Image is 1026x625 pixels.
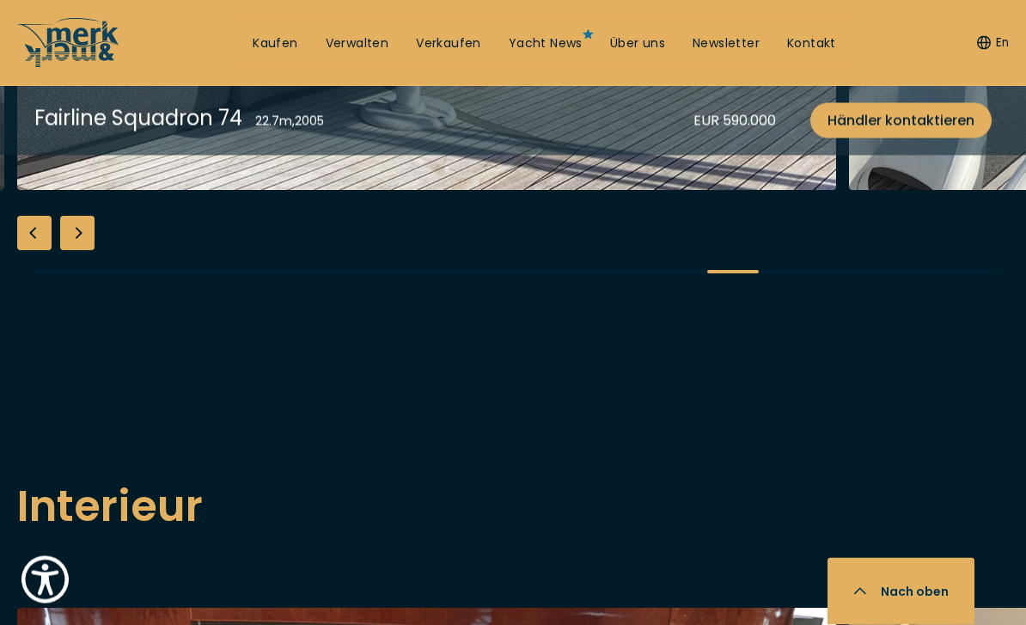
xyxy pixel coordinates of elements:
[610,35,665,52] a: Über uns
[255,113,324,131] div: 22.7 m , 2005
[17,217,52,251] div: Previous slide
[253,35,297,52] a: Kaufen
[416,35,481,52] a: Verkaufen
[977,34,1009,52] button: En
[787,35,836,52] a: Kontakt
[828,558,974,625] button: Nach oben
[326,35,389,52] a: Verwalten
[17,475,1009,540] h2: Interieur
[810,103,992,138] a: Händler kontaktieren
[17,552,73,608] button: Show Accessibility Preferences
[34,103,242,133] div: Fairline Squadron 74
[828,110,974,132] span: Händler kontaktieren
[693,110,776,132] div: EUR 590.000
[509,35,583,52] a: Yacht News
[693,35,760,52] a: Newsletter
[60,217,95,251] div: Next slide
